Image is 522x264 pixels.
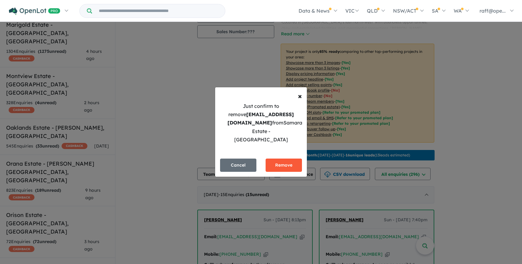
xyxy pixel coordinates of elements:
input: Try estate name, suburb, builder or developer [93,4,224,18]
strong: [EMAIL_ADDRESS][DOMAIN_NAME] [227,111,294,126]
button: Cancel [220,159,256,172]
div: Just confirm to remove from Samara Estate - [GEOGRAPHIC_DATA] [220,102,302,144]
button: Remove [266,159,302,172]
span: × [298,91,302,100]
img: Openlot PRO Logo White [9,7,60,15]
span: raff@ope... [480,8,506,14]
